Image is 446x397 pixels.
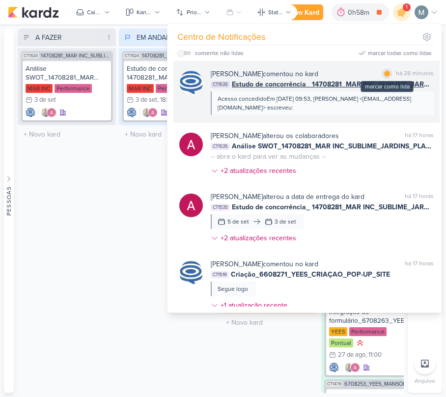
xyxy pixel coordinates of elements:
input: + Novo kard [222,315,316,330]
div: , 11:00 [365,352,382,358]
span: CT1476 [326,381,342,387]
div: 3 de set [136,97,157,103]
div: Estudo de concorrência_ 14708281_MAR INC_SUBLIME_JARDINS_PLANEJAMENTO ESTRATÉGICO [127,64,209,82]
input: + Novo kard [20,127,114,142]
div: alterou os colaboradores [211,131,339,141]
div: 3 de set [275,217,296,226]
img: Alessandra Gomes [148,108,158,117]
img: Iara Santos [344,363,354,372]
p: Arquivo [415,376,435,385]
span: CT1524 [23,53,39,58]
img: kardz.app [8,6,59,18]
div: Novo Kard [286,7,319,18]
img: Alessandra Gomes [47,108,56,117]
div: comentou no kard [211,69,318,79]
img: Alessandra Gomes [179,194,203,217]
div: alterou a data de entrega do kard [211,192,364,202]
input: + Novo kard [121,127,215,142]
div: , 18:00 [157,97,175,103]
span: Estudo de concorrência_ 14708281_MAR INC_SUBLIME_JARDINS_PLANEJAMENTO ESTRATÉGICO [232,79,434,89]
img: Caroline Traven De Andrade [127,108,137,117]
span: CT1535 [211,143,230,150]
div: há 17 horas [405,192,434,202]
span: Estudo de concorrência_ 14708281_MAR INC_SUBLIME_JARDINS_PLANEJAMENTO ESTRATÉGICO [232,202,434,212]
div: 5 de set [227,217,249,226]
div: MAR INC [127,84,154,93]
div: Segue logo [218,284,248,293]
img: Caroline Traven De Andrade [179,261,203,284]
div: Pessoas [4,186,13,216]
button: Novo Kard [269,4,323,20]
div: Colaboradores: Iara Santos, Alessandra Gomes [38,108,56,117]
button: Pessoas [4,28,14,393]
img: Mariana Amorim [415,5,428,19]
img: Caroline Traven De Andrade [329,363,339,372]
span: CT1524 [124,53,140,58]
div: Performance [349,327,387,336]
b: [PERSON_NAME] [211,193,263,201]
span: CT1535 [211,204,230,211]
div: Acesso concedidoEm [DATE] 09:53, [PERSON_NAME] <[EMAIL_ADDRESS][DOMAIN_NAME]> escreveu: [218,94,426,112]
div: Prioridade Alta [355,338,365,348]
div: Criador(a): Caroline Traven De Andrade [329,363,339,372]
div: MAR INC [26,84,53,93]
div: Integração do formulário_6708263_YEES_HORTÊNCIA_SUBIR_CRIATIVO_LEAD_ADS_MUDE-SE_JÁ [329,308,412,325]
div: Centro de Notificações [177,30,265,44]
div: somente não lidas [195,49,244,57]
div: marcar como lida [361,81,414,92]
span: 6708253_YEES_MANSÕES_SUBIR_PEÇAS_CAMPANHA [344,381,415,387]
div: Criador(a): Caroline Traven De Andrade [26,108,35,117]
img: Iara Santos [142,108,152,117]
div: +2 atualizações recentes [221,233,298,243]
div: comentou no kard [211,259,318,269]
b: [PERSON_NAME] [211,70,263,78]
img: Alessandra Gomes [179,133,203,156]
span: 14708281_MAR INC_SUBLIME_JARDINS_PLANEJAMENTO ESTRATÉGICO [142,53,212,58]
div: 0h58m [348,7,372,18]
span: Criação_6608271_YEES_CRIAÇAO_POP-UP_SITE [231,269,390,280]
div: há 28 minutos [396,69,434,79]
span: CT1519 [211,271,229,278]
b: [PERSON_NAME] [211,132,263,140]
div: Pontual [329,339,353,347]
img: Caroline Traven De Andrade [179,71,203,94]
span: Análise SWOT_14708281_MAR INC_SUBLIME_JARDINS_PLANEJAMENTO ESTRATÉGICO [232,141,434,151]
div: há 17 horas [405,131,434,141]
div: 3 de set [34,97,56,103]
div: 27 de ago [338,352,365,358]
div: +2 atualizações recentes [221,166,298,176]
img: Alessandra Gomes [350,363,360,372]
img: Iara Santos [41,108,51,117]
div: -- abra o kard para ver as mudanças -- [211,151,326,162]
div: marcar todas como lidas [368,49,432,57]
div: Colaboradores: Iara Santos, Alessandra Gomes [342,363,360,372]
b: [PERSON_NAME] [211,260,263,268]
div: Performance [156,84,193,93]
span: 1 [406,3,408,11]
div: Colaboradores: Iara Santos, Alessandra Gomes [139,108,158,117]
div: há 17 horas [405,259,434,269]
img: Caroline Traven De Andrade [26,108,35,117]
div: 1 [104,32,114,43]
div: Análise SWOT_14708281_MAR INC_SUBLIME_JARDINS_PLANEJAMENTO ESTRATÉGICO [26,64,108,82]
div: Criador(a): Caroline Traven De Andrade [127,108,137,117]
div: YEES [329,327,347,336]
div: +1 atualização recente [221,300,289,311]
span: CT1535 [211,81,230,88]
div: Performance [55,84,92,93]
span: 14708281_MAR INC_SUBLIME_JARDINS_PLANEJAMENTO ESTRATÉGICO [41,53,111,58]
